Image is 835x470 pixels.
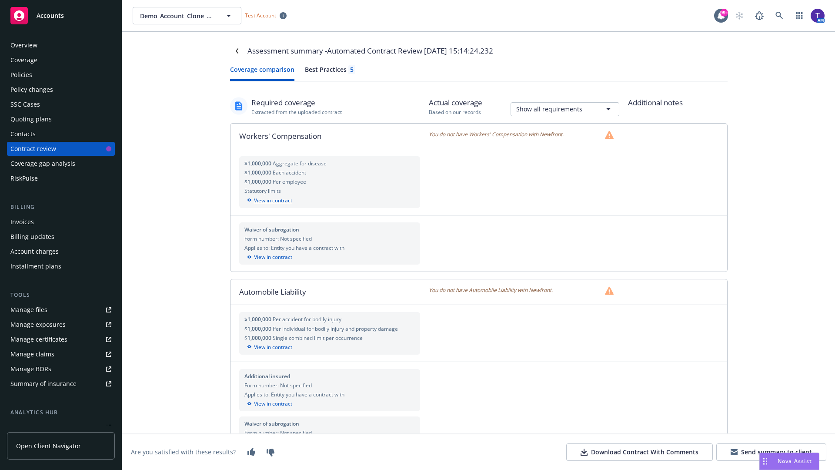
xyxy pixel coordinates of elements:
div: Waiver of subrogation [244,226,415,233]
a: Summary of insurance [7,377,115,391]
a: Billing updates [7,230,115,244]
div: Form number: Not specified [244,382,415,389]
div: Summary of insurance [10,377,77,391]
span: Per individual for bodily injury and property damage [273,325,398,332]
a: Account charges [7,245,115,258]
span: Each accident [273,169,306,176]
div: Manage certificates [10,332,67,346]
a: Navigate back [230,44,244,58]
a: Quoting plans [7,112,115,126]
div: Manage claims [10,347,54,361]
a: Manage BORs [7,362,115,376]
a: Manage certificates [7,332,115,346]
div: Overview [10,38,37,52]
span: $1,000,000 [244,178,273,185]
div: Applies to: Entity you have a contract with [244,244,415,252]
div: Billing [7,203,115,211]
span: $1,000,000 [244,160,273,167]
div: View in contract [244,197,415,205]
div: Billing updates [10,230,54,244]
div: 5 [350,65,354,74]
div: Contacts [10,127,36,141]
button: Coverage comparison [230,65,294,81]
div: Installment plans [10,259,61,273]
span: You do not have Workers' Compensation with Newfront. [429,131,564,139]
div: Contract review [10,142,56,156]
div: Manage exposures [10,318,66,332]
span: Test Account [241,11,290,20]
div: Coverage gap analysis [10,157,75,171]
div: Additional notes [628,97,728,108]
a: Manage claims [7,347,115,361]
a: Manage files [7,303,115,317]
div: Actual coverage [429,97,482,108]
div: Automobile Liability [230,279,429,305]
div: Manage files [10,303,47,317]
div: Waiver of subrogation [244,420,415,427]
span: You do not have Automobile Liability with Newfront. [429,286,553,295]
a: Coverage gap analysis [7,157,115,171]
a: Invoices [7,215,115,229]
a: RiskPulse [7,171,115,185]
div: Policy changes [10,83,53,97]
div: Download Contract With Comments [581,448,698,457]
a: Coverage [7,53,115,67]
div: Drag to move [760,453,771,470]
a: Start snowing [731,7,748,24]
span: Test Account [245,12,276,19]
span: $1,000,000 [244,325,273,332]
span: Aggregate for disease [273,160,327,167]
a: Switch app [791,7,808,24]
a: Accounts [7,3,115,28]
div: Based on our records [429,108,482,116]
a: Report a Bug [751,7,768,24]
div: Workers' Compensation [230,124,429,149]
a: Search [771,7,788,24]
div: View in contract [244,400,415,408]
div: Assessment summary - Automated Contract Review [DATE] 15:14:24.232 [247,45,493,57]
div: Send summary to client [731,448,812,457]
div: Are you satisfied with these results? [131,448,236,457]
a: Installment plans [7,259,115,273]
div: Account charges [10,245,59,258]
div: SSC Cases [10,97,40,111]
span: $1,000,000 [244,316,273,323]
div: Form number: Not specified [244,235,415,242]
span: Per employee [273,178,306,185]
div: View in contract [244,253,415,261]
div: Applies to: Entity you have a contract with [244,391,415,398]
div: Policies [10,68,32,82]
div: Analytics hub [7,408,115,417]
a: Policy changes [7,83,115,97]
div: Best Practices [305,65,355,74]
a: SSC Cases [7,97,115,111]
a: Contacts [7,127,115,141]
a: Contract review [7,142,115,156]
span: Demo_Account_Clone_QA_CR_Tests_Client [140,11,215,20]
div: Quoting plans [10,112,52,126]
button: Nova Assist [759,453,819,470]
div: 99+ [720,9,728,17]
button: Download Contract With Comments [566,443,713,461]
span: Statutory limits [244,187,281,195]
a: Overview [7,38,115,52]
button: Demo_Account_Clone_QA_CR_Tests_Client [133,7,241,24]
span: $1,000,000 [244,169,273,176]
button: Send summary to client [716,443,826,461]
div: Form number: Not specified [244,429,415,436]
img: photo [811,9,825,23]
div: RiskPulse [10,171,38,185]
a: Policies [7,68,115,82]
div: Tools [7,291,115,299]
span: Nova Assist [778,457,812,465]
div: Extracted from the uploaded contract [251,108,342,116]
span: Open Client Navigator [16,441,81,450]
div: Additional insured [244,373,415,380]
span: Single combined limit per occurrence [273,334,363,342]
div: Invoices [10,215,34,229]
div: View in contract [244,343,415,351]
a: Manage exposures [7,318,115,332]
div: Coverage [10,53,37,67]
a: Loss summary generator [7,420,115,434]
